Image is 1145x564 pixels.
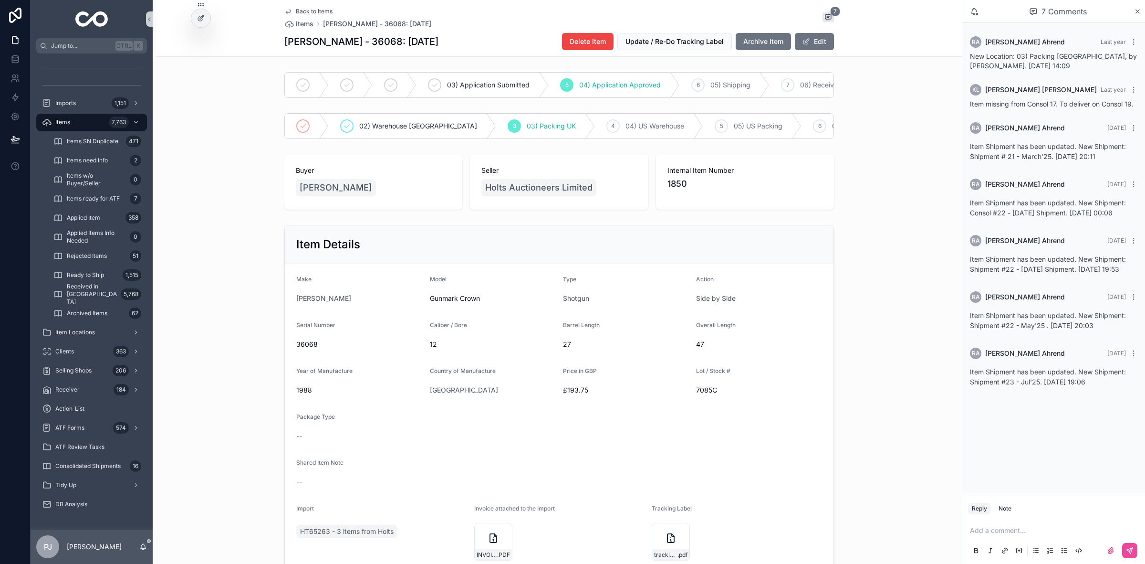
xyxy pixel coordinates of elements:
span: Shotgun [563,294,589,303]
span: Action_List [55,405,84,413]
span: [DATE] [1107,237,1126,244]
span: RA [972,237,980,245]
span: Model [430,276,447,283]
span: 03) Application Submitted [447,80,530,90]
button: Edit [795,33,834,50]
a: Ready to Ship1,515 [48,266,147,284]
span: 6 [818,122,822,130]
span: Items [296,19,313,29]
div: 184 [114,384,129,395]
h1: [PERSON_NAME] - 36068: [DATE] [284,35,438,48]
div: 1,151 [112,97,129,109]
p: Item Shipment has been updated. New Shipment: Consol #22 - [DATE] Shipment. [DATE] 00:06 [970,198,1137,218]
span: Holts Auctioneers Limited [485,181,593,194]
span: 12 [430,340,556,349]
span: [DATE] [1107,181,1126,188]
span: Type [563,276,576,283]
span: Delete Item [570,37,606,46]
span: Items ready for ATF [67,195,120,202]
p: Item Shipment has been updated. New Shipment: Shipment # 21 - March'25. [DATE] 20:11 [970,141,1137,161]
a: Items7,763 [36,114,147,131]
a: HT65263 - 3 items from Holts [296,525,397,538]
a: Applied Items Info Needed0 [48,228,147,245]
a: Holts Auctioneers Limited [481,179,596,196]
span: 7 [786,81,790,89]
span: 7085C [696,385,822,395]
button: Reply [968,503,991,514]
span: Items [55,118,70,126]
div: scrollable content [31,53,153,525]
span: INVOICE_S0424_HT00065263 [477,551,497,559]
span: [PERSON_NAME] [PERSON_NAME] [985,85,1097,95]
span: [PERSON_NAME] Ahrend [985,292,1065,302]
span: -- [296,477,302,487]
span: Barrel Length [563,321,600,329]
a: [PERSON_NAME] [296,294,351,303]
span: Archived Items [67,309,107,317]
a: Action_List [36,400,147,417]
span: [DATE] [1107,293,1126,300]
div: 62 [129,308,141,319]
a: Applied Item358 [48,209,147,226]
span: 02) Warehouse [GEOGRAPHIC_DATA] [359,121,477,131]
div: 1,515 [123,269,141,281]
span: Receiver [55,386,80,394]
div: 206 [113,365,129,376]
a: DB Analysis [36,496,147,513]
span: K [135,42,142,50]
span: Clients [55,348,74,355]
span: RA [972,181,980,188]
a: [PERSON_NAME] - 36068: [DATE] [323,19,431,29]
div: 358 [125,212,141,223]
span: Shared Item Note [296,459,343,466]
span: [PERSON_NAME] Ahrend [985,37,1065,47]
span: Lot / Stock # [696,367,730,374]
p: Item Shipment has been updated. New Shipment: Shipment #22 - May'25 . [DATE] 20:03 [970,310,1137,330]
span: Make [296,276,312,283]
span: 27 [563,340,688,349]
a: Received in [GEOGRAPHIC_DATA]5,768 [48,286,147,303]
button: Archive Item [736,33,791,50]
span: ATF Review Tasks [55,443,104,451]
div: Note [999,505,1011,512]
span: Year of Manufacture [296,367,353,374]
span: .PDF [497,551,510,559]
span: ATF Forms [55,424,84,432]
span: Ctrl [115,41,133,51]
div: 471 [126,136,141,147]
span: 05) US Packing [734,121,782,131]
div: 0 [130,231,141,243]
a: Consolidated Shipments16 [36,458,147,475]
span: HT65263 - 3 items from Holts [300,527,394,536]
span: Overall Length [696,321,736,329]
span: 1988 [296,385,422,395]
span: Update / Re-Do Tracking Label [625,37,724,46]
span: RA [972,38,980,46]
span: KL [972,86,979,94]
span: RA [972,293,980,301]
a: [GEOGRAPHIC_DATA] [430,385,498,395]
span: Price in GBP [563,367,597,374]
button: 7 [822,12,834,24]
button: Delete Item [562,33,614,50]
span: 36068 [296,340,422,349]
span: £193.75 [563,385,688,395]
button: Update / Re-Do Tracking Label [617,33,732,50]
p: [PERSON_NAME] [67,542,122,552]
span: 04) Application Approved [579,80,661,90]
span: Ready to Ship [67,271,104,279]
span: [PERSON_NAME] Ahrend [985,349,1065,358]
a: Side by Side [696,294,736,303]
span: -- [296,431,302,441]
span: DB Analysis [55,500,87,508]
span: [PERSON_NAME] Ahrend [985,236,1065,245]
span: 06) Received US [800,80,853,90]
span: 7 [830,7,840,16]
span: 47 [696,340,822,349]
div: 363 [113,346,129,357]
a: Clients363 [36,343,147,360]
a: [PERSON_NAME] [296,179,376,196]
